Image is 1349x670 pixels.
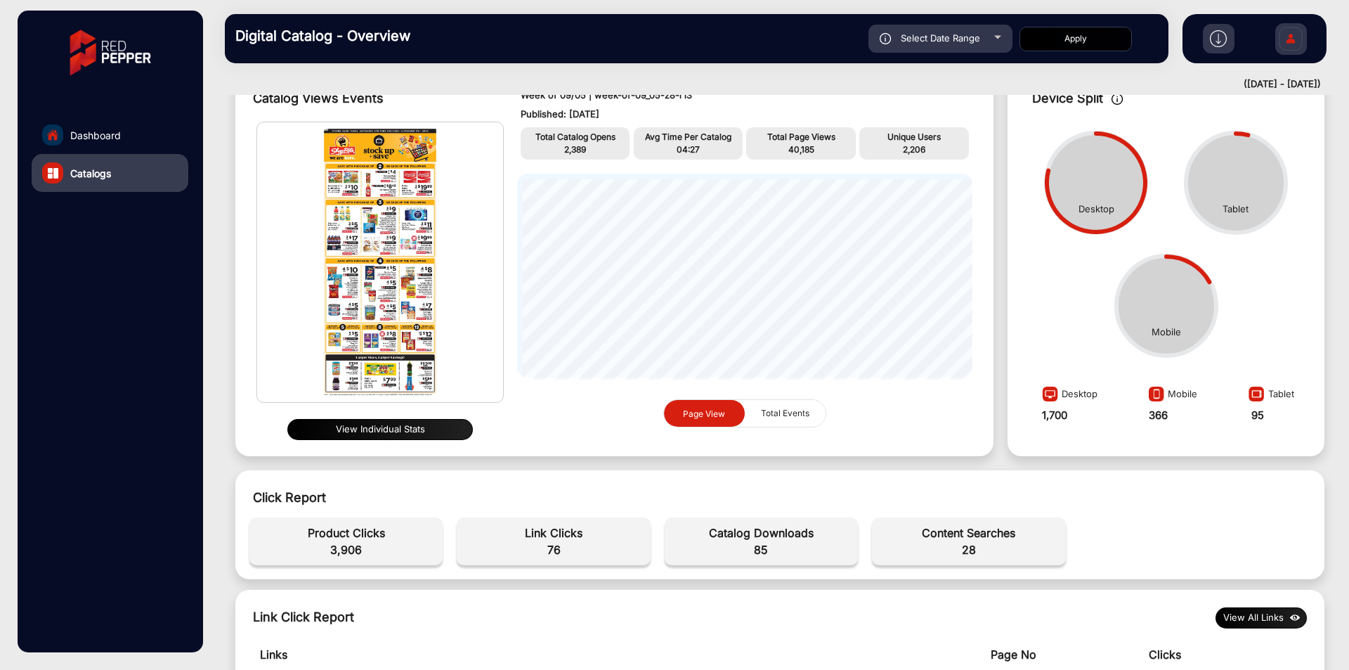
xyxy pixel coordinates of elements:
span: 2,206 [903,144,925,155]
p: Week of 09/05 | week-of-09_05-z8-r13 [521,89,969,103]
span: Content Searches [879,524,1058,541]
div: event-details-1 [242,510,1317,572]
div: Mobile [1152,326,1181,340]
span: Link Clicks [464,524,643,541]
mat-button-toggle-group: graph selection [663,399,826,428]
div: Desktop [1078,202,1114,217]
p: Published: [DATE] [521,108,969,122]
button: View All Links [1216,607,1307,629]
p: Total Page Views [750,131,852,143]
td: Links [253,639,991,670]
strong: 366 [1149,408,1168,422]
span: 85 [672,541,851,558]
span: Page View [683,408,725,418]
strong: 1,700 [1042,408,1067,422]
strong: 95 [1251,408,1264,422]
span: Total Events [752,400,818,427]
span: Catalog Downloads [672,524,851,541]
span: 2,389 [564,144,586,155]
div: Mobile [1145,382,1197,408]
span: Select Date Range [901,32,980,44]
td: Clicks [1149,639,1307,670]
div: Catalog Views Events [253,89,493,108]
span: Device Split [1032,91,1103,105]
span: 04:27 [677,144,700,155]
button: Page View [664,400,745,427]
img: vmg-logo [60,18,161,88]
p: Unique Users [863,131,965,143]
span: Product Clicks [256,524,436,541]
span: Catalogs [70,166,111,181]
img: img [257,122,503,402]
img: image [1038,385,1062,408]
div: Link Click Report [253,607,354,629]
div: Desktop [1038,382,1097,408]
p: Total Catalog Opens [524,131,627,143]
div: Tablet [1223,202,1249,217]
a: Dashboard [32,116,188,154]
img: h2download.svg [1210,30,1227,47]
span: Dashboard [70,128,121,143]
button: View Individual Stats [287,419,473,440]
span: 40,185 [788,144,814,155]
div: Tablet [1244,382,1294,408]
img: home [46,129,59,141]
img: icon [880,33,892,44]
p: Avg Time Per Catalog [637,131,740,143]
div: Click Report [253,488,1307,507]
img: Sign%20Up.svg [1276,16,1305,65]
div: ([DATE] - [DATE]) [211,77,1321,91]
img: image [1244,385,1268,408]
td: Page No [991,639,1149,670]
button: Apply [1019,27,1132,51]
img: icon [1112,94,1123,105]
h3: Digital Catalog - Overview [235,27,432,44]
a: Catalogs [32,154,188,192]
span: 28 [879,541,1058,558]
button: Total Events [745,400,826,427]
span: 76 [464,541,643,558]
img: catalog [48,168,58,179]
img: image [1145,385,1168,408]
span: 3,906 [256,541,436,558]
